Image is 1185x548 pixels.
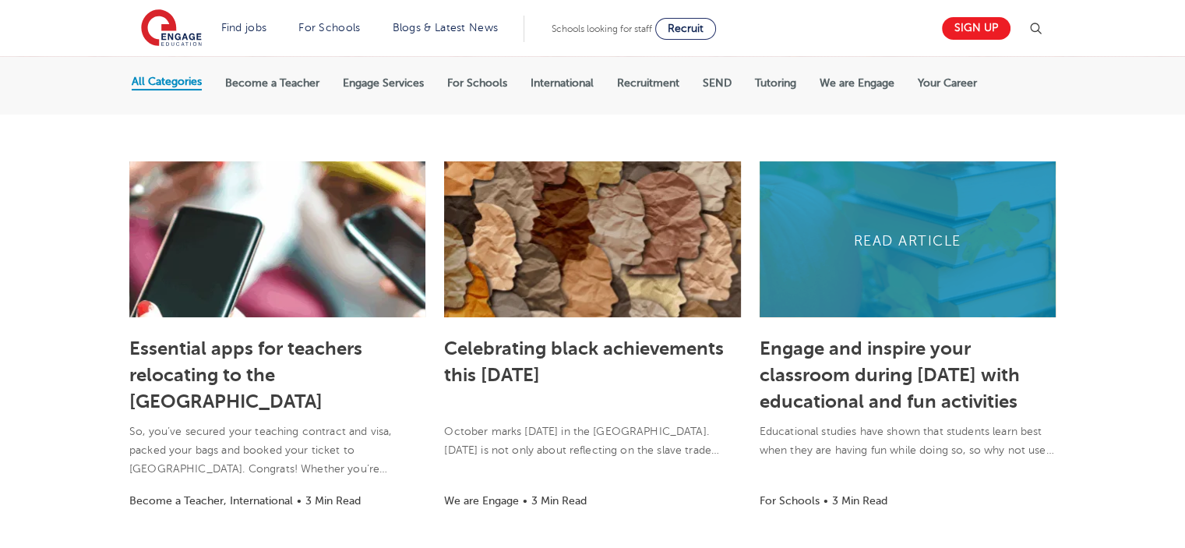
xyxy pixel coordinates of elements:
a: Recruit [655,18,716,40]
a: Essential apps for teachers relocating to the [GEOGRAPHIC_DATA] [129,338,362,412]
p: Educational studies have shown that students learn best when they are having fun while doing so, ... [760,422,1056,460]
a: For Schools [298,22,360,34]
label: International [531,76,594,90]
p: So, you’ve secured your teaching contract and visa, packed your bags and booked your ticket to [G... [129,422,425,479]
li: We are Engage [444,492,519,510]
li: Become a Teacher, International [129,492,293,510]
span: Recruit [668,23,704,34]
label: All Categories [132,75,202,89]
label: Your Career [918,76,977,90]
li: 3 Min Read [531,492,587,510]
label: We are Engage [820,76,894,90]
li: 3 Min Read [305,492,361,510]
span: Schools looking for staff [552,23,652,34]
a: Find jobs [221,22,267,34]
label: For Schools [447,76,507,90]
p: October marks [DATE] in the [GEOGRAPHIC_DATA]. [DATE] is not only about reflecting on the slave t... [444,422,740,460]
label: Recruitment [617,76,679,90]
img: Engage Education [141,9,202,48]
label: Engage Services [343,76,424,90]
a: Celebrating black achievements this [DATE] [444,338,724,386]
label: Become a Teacher [225,76,319,90]
label: SEND [703,76,732,90]
a: Sign up [942,17,1010,40]
label: Tutoring [755,76,796,90]
a: Engage and inspire your classroom during [DATE] with educational and fun activities [760,338,1020,412]
a: Blogs & Latest News [393,22,499,34]
li: • [519,492,531,510]
li: For Schools [760,492,820,510]
li: • [293,492,305,510]
li: • [820,492,832,510]
li: 3 Min Read [832,492,887,510]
